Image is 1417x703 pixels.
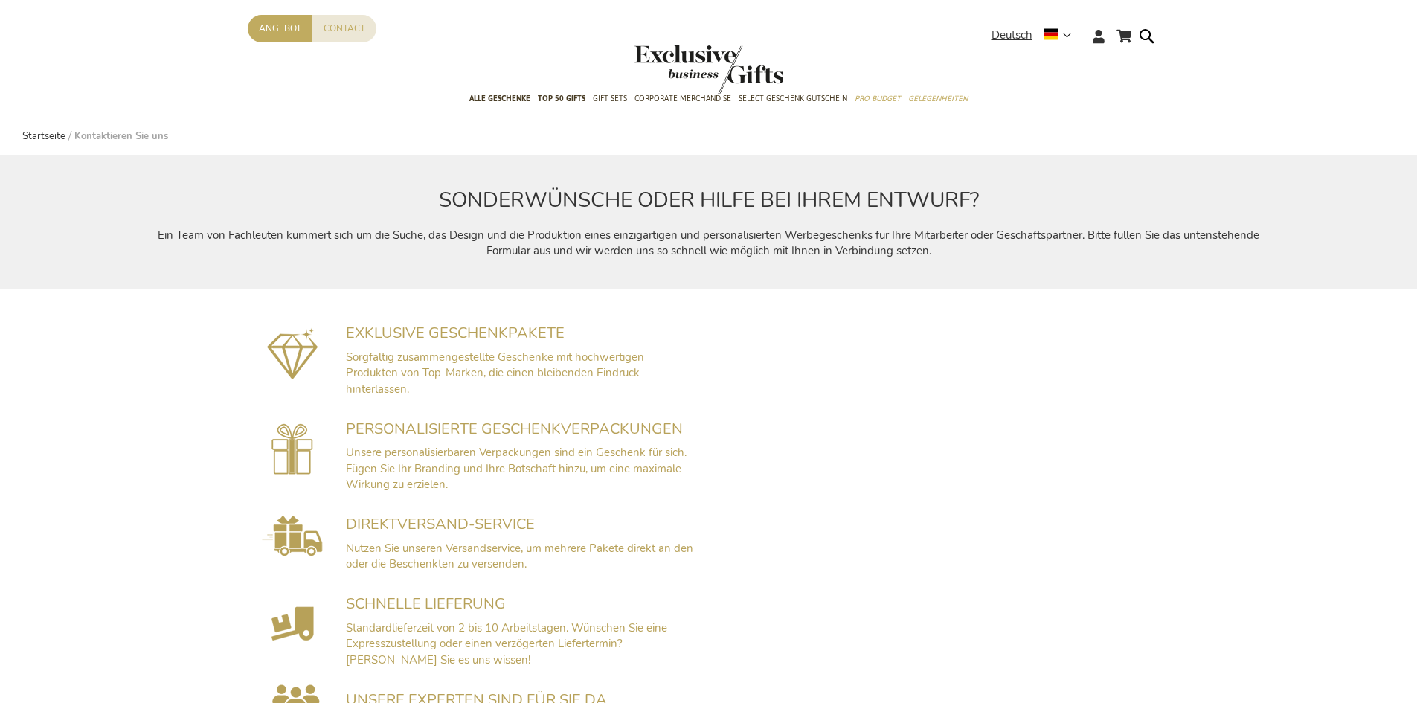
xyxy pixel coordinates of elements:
span: Unsere personalisierbaren Verpackungen sind ein Geschenk für sich. Fügen Sie Ihr Branding und Ihr... [346,445,687,492]
a: Direct Shipping Service [262,545,323,560]
span: Gift Sets [593,91,627,106]
img: Exclusieve geschenkpakketten mét impact [267,327,318,379]
img: Rechtstreekse Verzendservice [262,516,323,556]
span: PERSONALISIERTE GESCHENKVERPACKUNGEN [346,419,683,439]
img: Gepersonaliseerde cadeauverpakking voorzien van uw branding [271,423,313,475]
span: DIREKTVERSAND-SERVICE [346,514,535,534]
a: Startseite [22,129,65,143]
span: TOP 50 Gifts [538,91,585,106]
img: Exclusive Business gifts logo [634,45,783,94]
a: Gelegenheiten [908,81,968,118]
span: EXKLUSIVE GESCHENKPAKETE [346,323,565,343]
a: Select Geschenk Gutschein [739,81,847,118]
span: Select Geschenk Gutschein [739,91,847,106]
h2: SONDERWÜNSCHE ODER HILFE BEI IHREM ENTWURF? [142,189,1276,212]
a: Gift Sets [593,81,627,118]
span: Deutsch [992,27,1032,44]
span: Sorgfältig zusammengestellte Geschenke mit hochwertigen Produkten von Top-Marken, die einen bleib... [346,350,644,397]
span: Alle Geschenke [469,91,530,106]
span: Gelegenheiten [908,91,968,106]
span: SCHNELLE LIEFERUNG [346,594,506,614]
span: Pro Budget [855,91,901,106]
a: Pro Budget [855,81,901,118]
a: Alle Geschenke [469,81,530,118]
a: store logo [634,45,709,94]
a: Angebot [248,15,312,42]
strong: Kontaktieren Sie uns [74,129,168,143]
p: Ein Team von Fachleuten kümmert sich um die Suche, das Design und die Produktion eines einzigarti... [142,228,1276,260]
a: TOP 50 Gifts [538,81,585,118]
a: Contact [312,15,376,42]
span: Standardlieferzeit von 2 bis 10 Arbeitstagen. Wünschen Sie eine Expresszustellung oder einen verz... [346,620,667,667]
span: Nutzen Sie unseren Versandservice, um mehrere Pakete direkt an den oder die Beschenkten zu versen... [346,541,693,571]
